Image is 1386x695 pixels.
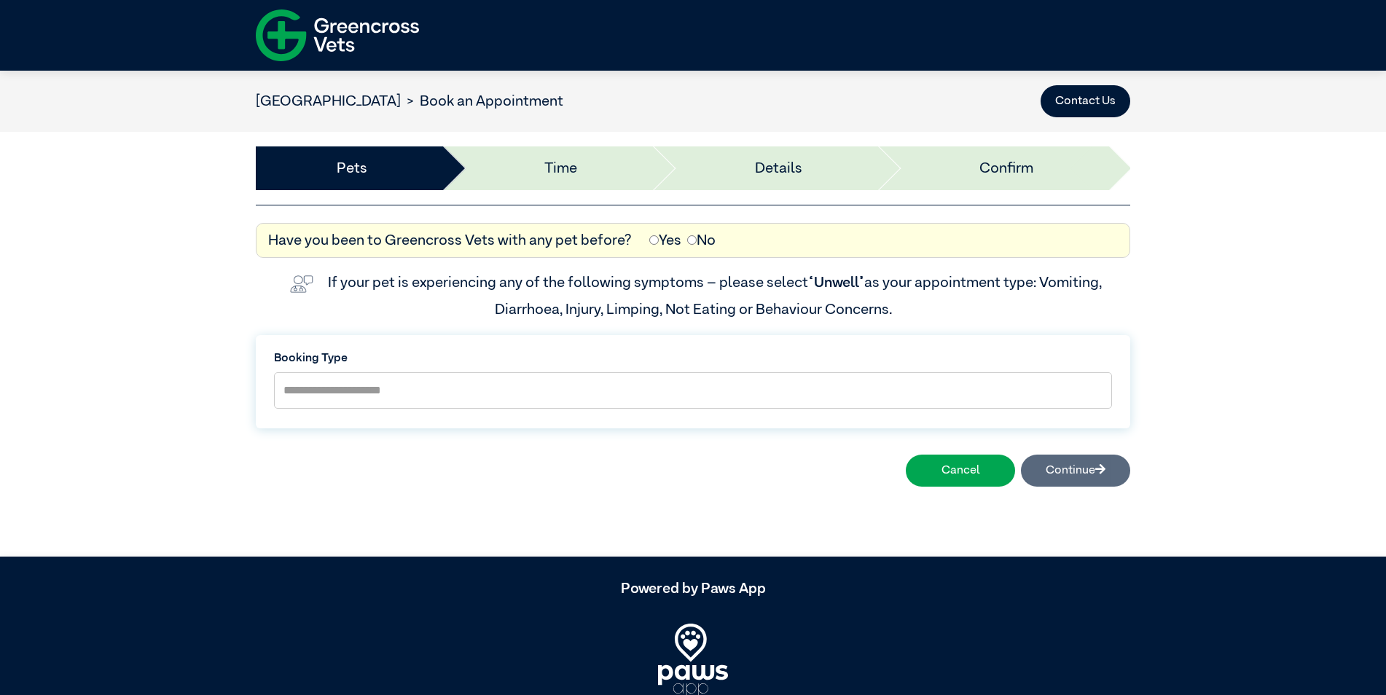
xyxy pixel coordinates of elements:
button: Cancel [906,455,1015,487]
li: Book an Appointment [401,90,563,112]
label: No [687,229,716,251]
button: Contact Us [1041,85,1130,117]
nav: breadcrumb [256,90,563,112]
label: Booking Type [274,350,1112,367]
input: Yes [649,235,659,245]
img: vet [284,270,319,299]
h5: Powered by Paws App [256,580,1130,597]
label: Have you been to Greencross Vets with any pet before? [268,229,632,251]
label: Yes [649,229,681,251]
a: [GEOGRAPHIC_DATA] [256,94,401,109]
label: If your pet is experiencing any of the following symptoms – please select as your appointment typ... [328,275,1105,316]
a: Pets [337,157,367,179]
span: “Unwell” [808,275,864,290]
input: No [687,235,697,245]
img: f-logo [256,4,419,67]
